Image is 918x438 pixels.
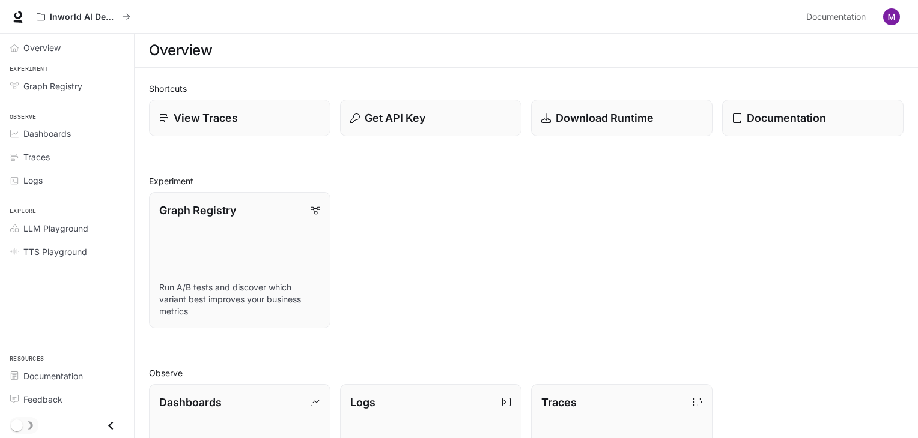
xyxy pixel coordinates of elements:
[23,80,82,92] span: Graph Registry
[149,175,904,187] h2: Experiment
[23,174,43,187] span: Logs
[541,394,577,410] p: Traces
[23,151,50,163] span: Traces
[50,12,117,22] p: Inworld AI Demos
[883,8,900,25] img: User avatar
[5,146,129,167] a: Traces
[5,241,129,262] a: TTS Playground
[5,37,129,58] a: Overview
[149,100,330,136] a: View Traces
[174,110,238,126] p: View Traces
[149,192,330,328] a: Graph RegistryRun A/B tests and discover which variant best improves your business metrics
[556,110,654,126] p: Download Runtime
[350,394,375,410] p: Logs
[340,100,521,136] button: Get API Key
[11,418,23,431] span: Dark mode toggle
[365,110,425,126] p: Get API Key
[97,413,124,438] button: Close drawer
[801,5,875,29] a: Documentation
[5,170,129,191] a: Logs
[5,365,129,386] a: Documentation
[23,370,83,382] span: Documentation
[23,222,88,235] span: LLM Playground
[159,202,236,218] p: Graph Registry
[722,100,904,136] a: Documentation
[159,394,222,410] p: Dashboards
[23,127,71,140] span: Dashboards
[531,100,713,136] a: Download Runtime
[880,5,904,29] button: User avatar
[806,10,866,25] span: Documentation
[149,367,904,379] h2: Observe
[5,218,129,239] a: LLM Playground
[5,76,129,97] a: Graph Registry
[159,281,320,317] p: Run A/B tests and discover which variant best improves your business metrics
[747,110,826,126] p: Documentation
[149,38,212,62] h1: Overview
[31,5,136,29] button: All workspaces
[23,393,62,406] span: Feedback
[23,245,87,258] span: TTS Playground
[5,389,129,410] a: Feedback
[149,82,904,95] h2: Shortcuts
[23,41,61,54] span: Overview
[5,123,129,144] a: Dashboards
